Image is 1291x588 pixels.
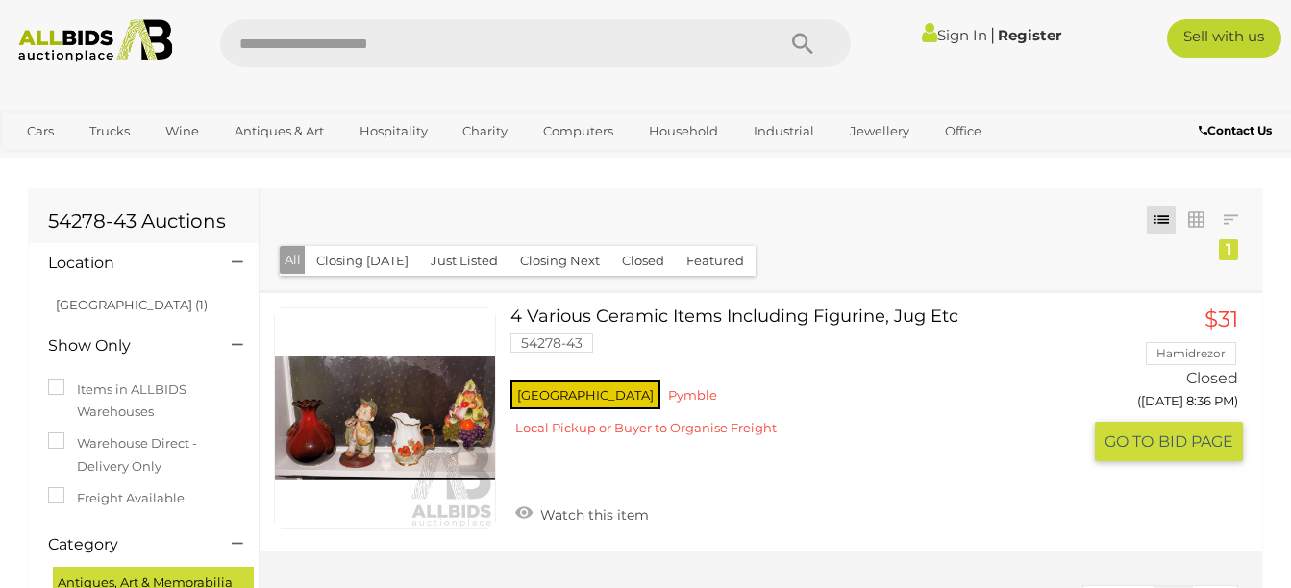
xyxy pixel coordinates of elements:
button: Search [755,19,851,67]
label: Items in ALLBIDS Warehouses [48,379,239,424]
a: Trucks [77,115,142,147]
span: GO TO [1105,431,1158,452]
img: Allbids.com.au [10,19,182,62]
a: Household [636,115,731,147]
a: Contact Us [1199,120,1277,141]
a: Computers [531,115,626,147]
a: Sign In [922,26,987,44]
a: Wine [153,115,211,147]
a: [GEOGRAPHIC_DATA] (1) [56,297,208,312]
h4: Location [48,255,203,272]
button: Closing Next [509,246,611,276]
label: Freight Available [48,487,185,509]
button: Closed [610,246,676,276]
h4: Category [48,536,203,553]
a: Sell with us [1167,19,1281,58]
button: Featured [675,246,756,276]
button: GO TOBID PAGE [1095,422,1243,461]
button: All [280,246,306,274]
h1: 54278-43 Auctions [48,210,239,232]
a: Antiques & Art [222,115,336,147]
span: BID PAGE [1158,431,1233,452]
b: Contact Us [1199,123,1272,137]
button: Just Listed [419,246,509,276]
a: Jewellery [837,115,922,147]
a: Watch this item [510,499,654,527]
a: $31 Hamidrezor Closed ([DATE] 8:36 PM) GO TOBID PAGE [1109,307,1243,463]
a: Sports [14,147,79,179]
a: Charity [450,115,520,147]
a: Office [932,115,994,147]
a: 4 Various Ceramic Items Including Figurine, Jug Etc 54278-43 [GEOGRAPHIC_DATA] Pymble Local Picku... [525,307,1080,451]
label: Warehouse Direct - Delivery Only [48,432,239,478]
span: | [990,24,995,45]
a: Industrial [741,115,827,147]
div: 1 [1219,239,1238,260]
a: Hospitality [347,115,440,147]
a: Cars [14,115,66,147]
a: Register [998,26,1061,44]
h4: Show Only [48,337,203,355]
span: $31 [1204,306,1238,332]
span: Watch this item [535,506,649,524]
a: [GEOGRAPHIC_DATA] [89,147,251,179]
button: Closing [DATE] [305,246,420,276]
